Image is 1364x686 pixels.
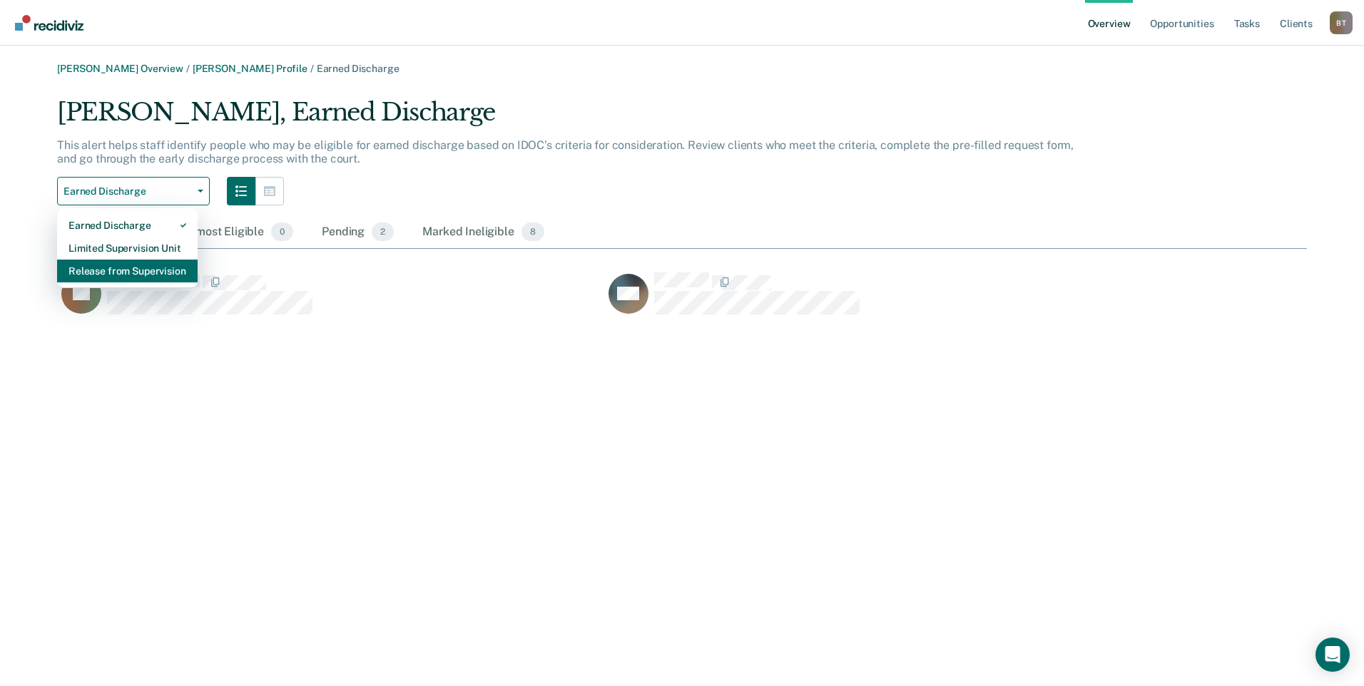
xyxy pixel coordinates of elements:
[181,217,296,248] div: Almost Eligible0
[57,138,1074,165] p: This alert helps staff identify people who may be eligible for earned discharge based on IDOC’s c...
[57,272,604,329] div: CaseloadOpportunityCell-127324
[1315,638,1350,672] div: Open Intercom Messenger
[57,98,1080,138] div: [PERSON_NAME], Earned Discharge
[57,177,210,205] button: Earned Discharge
[57,63,183,74] a: [PERSON_NAME] Overview
[604,272,1151,329] div: CaseloadOpportunityCell-56449
[183,63,193,74] span: /
[271,222,293,241] span: 0
[419,217,547,248] div: Marked Ineligible8
[1330,11,1353,34] div: B T
[68,214,186,237] div: Earned Discharge
[15,15,83,31] img: Recidiviz
[193,63,307,74] a: [PERSON_NAME] Profile
[521,222,544,241] span: 8
[319,217,397,248] div: Pending2
[307,63,317,74] span: /
[372,222,394,241] span: 2
[1330,11,1353,34] button: Profile dropdown button
[317,63,399,74] span: Earned Discharge
[63,185,192,198] span: Earned Discharge
[68,237,186,260] div: Limited Supervision Unit
[68,260,186,282] div: Release from Supervision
